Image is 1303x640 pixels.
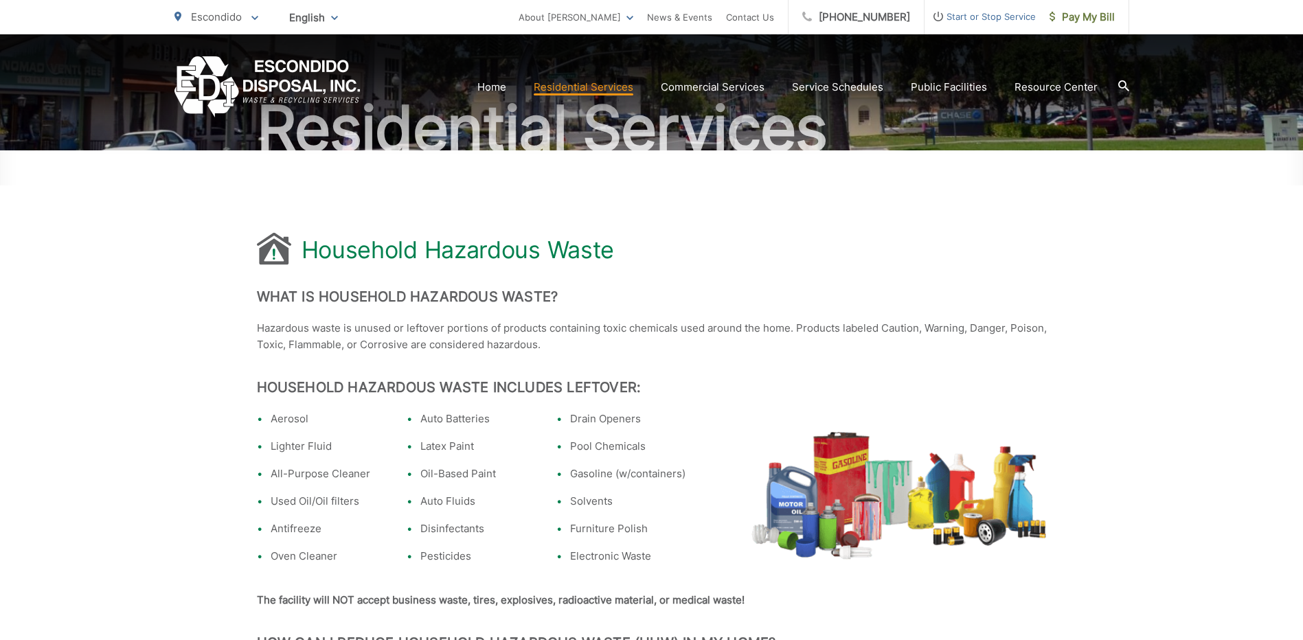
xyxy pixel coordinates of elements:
[302,236,615,264] h1: Household Hazardous Waste
[792,79,883,95] a: Service Schedules
[420,411,536,427] li: Auto Batteries
[911,79,987,95] a: Public Facilities
[257,288,1047,305] h2: What is Household Hazardous Waste?
[271,438,386,455] li: Lighter Fluid
[420,548,536,564] li: Pesticides
[570,466,686,482] li: Gasoline (w/containers)
[1015,79,1098,95] a: Resource Center
[477,79,506,95] a: Home
[570,438,686,455] li: Pool Chemicals
[257,379,1047,396] h2: Household Hazardous Waste Includes Leftover:
[570,493,686,510] li: Solvents
[661,79,764,95] a: Commercial Services
[420,493,536,510] li: Auto Fluids
[420,466,536,482] li: Oil-Based Paint
[271,411,386,427] li: Aerosol
[570,411,686,427] li: Drain Openers
[257,320,1047,353] p: Hazardous waste is unused or leftover portions of products containing toxic chemicals used around...
[174,94,1129,163] h2: Residential Services
[271,493,386,510] li: Used Oil/Oil filters
[647,9,712,25] a: News & Events
[191,10,242,23] span: Escondido
[174,56,361,117] a: EDCD logo. Return to the homepage.
[271,521,386,537] li: Antifreeze
[271,548,386,564] li: Oven Cleaner
[519,9,633,25] a: About [PERSON_NAME]
[257,593,745,606] strong: The facility will NOT accept business waste, tires, explosives, radioactive material, or medical ...
[271,466,386,482] li: All-Purpose Cleaner
[570,521,686,537] li: Furniture Polish
[279,5,348,30] span: English
[751,431,1047,560] img: hazardous-waste.png
[570,548,686,564] li: Electronic Waste
[420,438,536,455] li: Latex Paint
[420,521,536,537] li: Disinfectants
[534,79,633,95] a: Residential Services
[726,9,774,25] a: Contact Us
[1050,9,1115,25] span: Pay My Bill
